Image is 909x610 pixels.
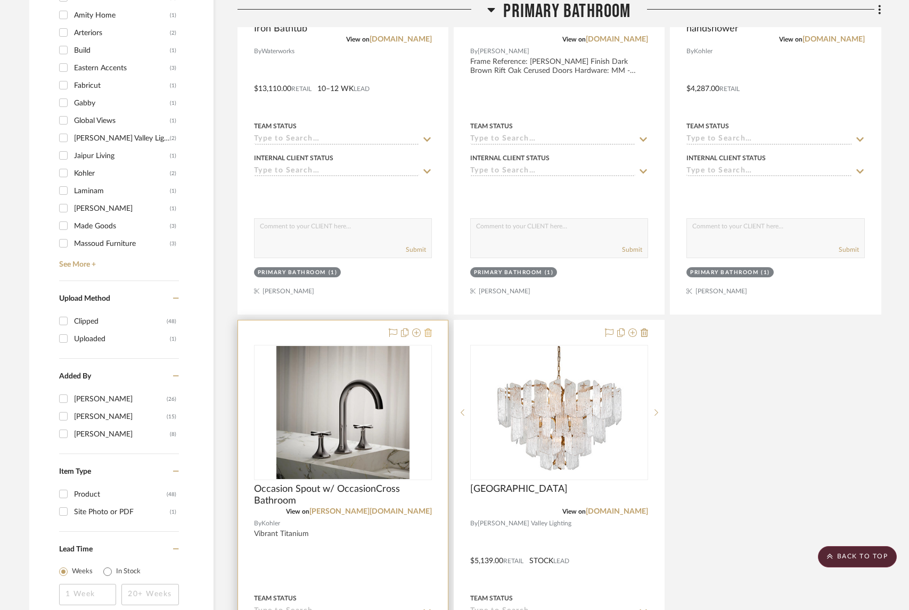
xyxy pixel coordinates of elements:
[116,566,141,577] label: In Stock
[562,508,586,515] span: View on
[254,483,432,507] span: Occasion Spout w/ OccasionCross Bathroom
[170,235,176,252] div: (3)
[261,46,294,56] span: Waterworks
[686,135,851,145] input: Type to Search…
[59,468,91,475] span: Item Type
[56,252,179,269] a: See More +
[170,218,176,235] div: (3)
[254,46,261,56] span: By
[493,346,626,479] img: Piemonte
[254,593,297,603] div: Team Status
[254,167,419,177] input: Type to Search…
[170,7,176,24] div: (1)
[686,153,766,163] div: Internal Client Status
[59,584,117,605] input: 1 Week
[74,426,170,443] div: [PERSON_NAME]
[470,518,478,529] span: By
[170,504,176,521] div: (1)
[74,24,170,42] div: Arteriors
[562,36,586,43] span: View on
[74,391,167,408] div: [PERSON_NAME]
[370,36,432,43] a: [DOMAIN_NAME]
[74,486,167,503] div: Product
[686,121,729,131] div: Team Status
[470,153,550,163] div: Internal Client Status
[470,135,635,145] input: Type to Search…
[478,46,529,56] span: [PERSON_NAME]
[622,245,642,254] button: Submit
[406,245,426,254] button: Submit
[286,508,309,515] span: View on
[170,200,176,217] div: (1)
[74,60,170,77] div: Eastern Accents
[170,331,176,348] div: (1)
[309,508,432,515] a: [PERSON_NAME][DOMAIN_NAME]
[170,42,176,59] div: (1)
[74,165,170,182] div: Kohler
[470,593,513,603] div: Team Status
[470,46,478,56] span: By
[74,112,170,129] div: Global Views
[254,135,419,145] input: Type to Search…
[545,269,554,277] div: (1)
[254,153,333,163] div: Internal Client Status
[167,486,176,503] div: (48)
[59,546,93,553] span: Lead Time
[74,183,170,200] div: Laminam
[258,269,326,277] div: Primary Bathroom
[470,121,513,131] div: Team Status
[74,42,170,59] div: Build
[170,130,176,147] div: (2)
[170,60,176,77] div: (3)
[74,130,170,147] div: [PERSON_NAME] Valley Lighting
[74,77,170,94] div: Fabricut
[690,269,758,277] div: Primary Bathroom
[74,331,170,348] div: Uploaded
[74,313,167,330] div: Clipped
[170,77,176,94] div: (1)
[802,36,865,43] a: [DOMAIN_NAME]
[74,218,170,235] div: Made Goods
[474,269,542,277] div: Primary Bathroom
[276,346,410,479] img: Occasion Spout w/ OccasionCross Bathroom
[74,235,170,252] div: Massoud Furniture
[170,183,176,200] div: (1)
[478,518,571,529] span: [PERSON_NAME] Valley Lighting
[839,245,859,254] button: Submit
[72,566,93,577] label: Weeks
[74,7,170,24] div: Amity Home
[74,200,170,217] div: [PERSON_NAME]
[329,269,338,277] div: (1)
[170,165,176,182] div: (2)
[170,426,176,443] div: (8)
[586,36,648,43] a: [DOMAIN_NAME]
[261,518,280,529] span: Kohler
[59,373,91,380] span: Added By
[74,504,170,521] div: Site Photo or PDF
[694,46,713,56] span: Kohler
[470,483,568,495] span: [GEOGRAPHIC_DATA]
[254,121,297,131] div: Team Status
[779,36,802,43] span: View on
[167,391,176,408] div: (26)
[170,95,176,112] div: (1)
[254,518,261,529] span: By
[121,584,179,605] input: 20+ Weeks
[761,269,770,277] div: (1)
[470,167,635,177] input: Type to Search…
[59,295,110,302] span: Upload Method
[686,46,694,56] span: By
[167,408,176,425] div: (15)
[74,95,170,112] div: Gabby
[167,313,176,330] div: (48)
[74,147,170,164] div: Jaipur Living
[586,508,648,515] a: [DOMAIN_NAME]
[170,147,176,164] div: (1)
[74,408,167,425] div: [PERSON_NAME]
[818,546,897,567] scroll-to-top-button: BACK TO TOP
[471,345,648,480] div: 0
[346,36,370,43] span: View on
[170,24,176,42] div: (2)
[686,167,851,177] input: Type to Search…
[170,112,176,129] div: (1)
